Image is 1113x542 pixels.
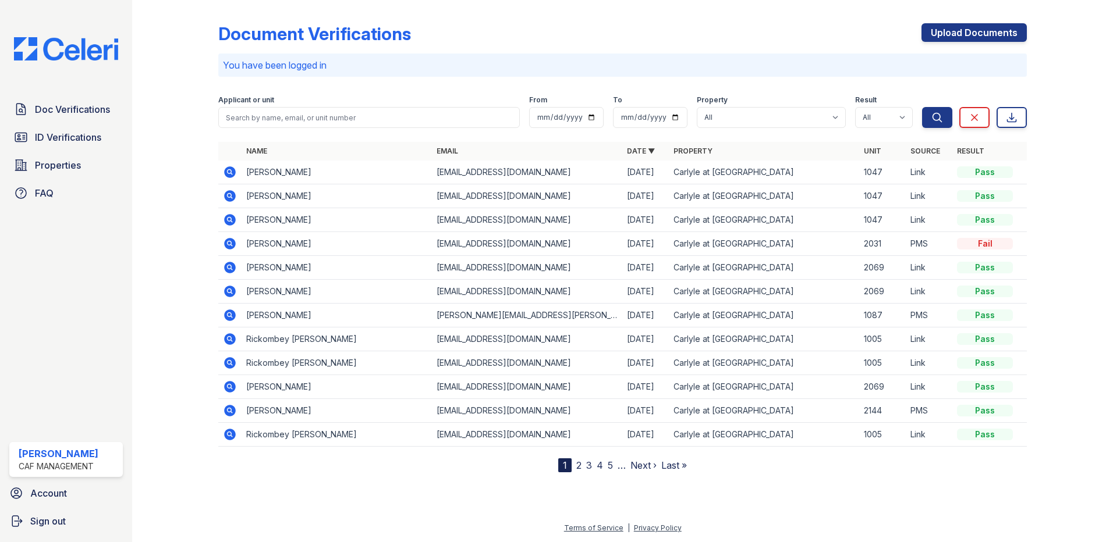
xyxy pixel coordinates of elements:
a: Unit [864,147,881,155]
label: From [529,95,547,105]
td: [PERSON_NAME][EMAIL_ADDRESS][PERSON_NAME][DOMAIN_NAME] [432,304,622,327]
td: [DATE] [622,351,669,375]
td: [DATE] [622,161,669,184]
div: Pass [957,309,1013,321]
label: To [613,95,622,105]
td: PMS [906,232,952,256]
a: 5 [608,459,613,471]
td: [DATE] [622,280,669,304]
td: Carlyle at [GEOGRAPHIC_DATA] [669,232,859,256]
td: [DATE] [622,208,669,232]
td: [EMAIL_ADDRESS][DOMAIN_NAME] [432,161,622,184]
a: Date ▼ [627,147,655,155]
div: 1 [558,458,572,472]
td: 1047 [859,184,906,208]
td: [EMAIL_ADDRESS][DOMAIN_NAME] [432,232,622,256]
td: [DATE] [622,327,669,351]
td: 1005 [859,423,906,447]
p: You have been logged in [223,58,1022,72]
td: [PERSON_NAME] [242,232,432,256]
td: 2031 [859,232,906,256]
td: [PERSON_NAME] [242,208,432,232]
a: Last » [661,459,687,471]
td: [PERSON_NAME] [242,399,432,423]
td: Carlyle at [GEOGRAPHIC_DATA] [669,280,859,304]
div: Pass [957,333,1013,345]
a: FAQ [9,181,123,205]
div: Pass [957,381,1013,393]
div: Pass [957,214,1013,226]
a: Terms of Service [564,523,623,532]
td: Carlyle at [GEOGRAPHIC_DATA] [669,375,859,399]
label: Result [855,95,877,105]
a: Upload Documents [921,23,1027,42]
a: Next › [630,459,657,471]
span: Sign out [30,514,66,528]
td: Carlyle at [GEOGRAPHIC_DATA] [669,351,859,375]
span: Properties [35,158,81,172]
div: Pass [957,405,1013,416]
span: FAQ [35,186,54,200]
td: [EMAIL_ADDRESS][DOMAIN_NAME] [432,184,622,208]
span: Account [30,486,67,500]
td: Carlyle at [GEOGRAPHIC_DATA] [669,161,859,184]
td: [DATE] [622,256,669,280]
td: Rickombey [PERSON_NAME] [242,327,432,351]
a: Email [437,147,458,155]
td: Carlyle at [GEOGRAPHIC_DATA] [669,184,859,208]
div: Pass [957,429,1013,440]
td: Link [906,423,952,447]
td: [EMAIL_ADDRESS][DOMAIN_NAME] [432,280,622,304]
td: Carlyle at [GEOGRAPHIC_DATA] [669,423,859,447]
div: Document Verifications [218,23,411,44]
a: Account [5,482,127,505]
td: 1087 [859,304,906,327]
a: 4 [597,459,603,471]
span: … [618,458,626,472]
td: [DATE] [622,232,669,256]
td: PMS [906,399,952,423]
td: [PERSON_NAME] [242,304,432,327]
td: Link [906,184,952,208]
td: Link [906,280,952,304]
td: Carlyle at [GEOGRAPHIC_DATA] [669,208,859,232]
td: 2069 [859,280,906,304]
a: Doc Verifications [9,98,123,121]
span: ID Verifications [35,130,101,144]
td: Link [906,327,952,351]
td: Rickombey [PERSON_NAME] [242,423,432,447]
td: Carlyle at [GEOGRAPHIC_DATA] [669,304,859,327]
a: Properties [9,154,123,177]
td: 2069 [859,375,906,399]
td: 1005 [859,327,906,351]
a: Source [910,147,940,155]
td: [EMAIL_ADDRESS][DOMAIN_NAME] [432,375,622,399]
td: [PERSON_NAME] [242,184,432,208]
a: 2 [576,459,582,471]
a: Privacy Policy [634,523,682,532]
td: [PERSON_NAME] [242,256,432,280]
td: [PERSON_NAME] [242,161,432,184]
a: Name [246,147,267,155]
td: [DATE] [622,399,669,423]
td: 1047 [859,161,906,184]
td: [DATE] [622,375,669,399]
div: | [628,523,630,532]
a: 3 [586,459,592,471]
td: [DATE] [622,423,669,447]
div: Pass [957,357,1013,369]
div: [PERSON_NAME] [19,447,98,461]
td: [EMAIL_ADDRESS][DOMAIN_NAME] [432,256,622,280]
td: PMS [906,304,952,327]
a: Sign out [5,509,127,533]
div: Pass [957,262,1013,273]
td: [PERSON_NAME] [242,375,432,399]
td: [EMAIL_ADDRESS][DOMAIN_NAME] [432,423,622,447]
td: Link [906,375,952,399]
td: 2144 [859,399,906,423]
td: [EMAIL_ADDRESS][DOMAIN_NAME] [432,208,622,232]
td: [EMAIL_ADDRESS][DOMAIN_NAME] [432,399,622,423]
div: Pass [957,286,1013,297]
div: Fail [957,238,1013,249]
